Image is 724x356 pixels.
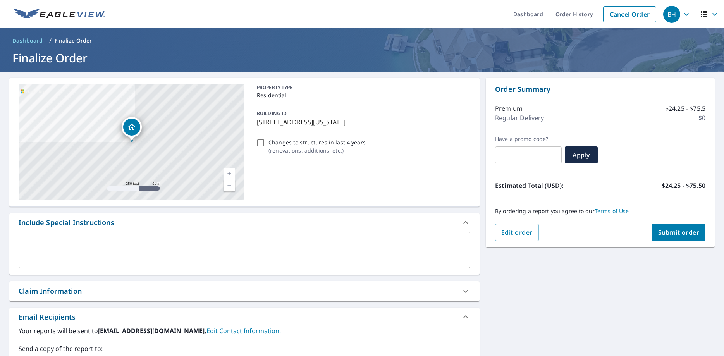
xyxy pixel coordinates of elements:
p: Finalize Order [55,37,92,45]
div: Include Special Instructions [9,213,480,232]
p: $0 [698,113,705,122]
div: Email Recipients [19,312,76,322]
label: Send a copy of the report to: [19,344,470,353]
label: Your reports will be sent to [19,326,470,335]
p: $24.25 - $75.5 [665,104,705,113]
p: Estimated Total (USD): [495,181,600,190]
p: Changes to structures in last 4 years [268,138,366,146]
a: Terms of Use [595,207,629,215]
b: [EMAIL_ADDRESS][DOMAIN_NAME]. [98,327,206,335]
span: Apply [571,151,592,159]
button: Apply [565,146,598,163]
span: Submit order [658,228,700,237]
p: Residential [257,91,467,99]
p: By ordering a report you agree to our [495,208,705,215]
a: Current Level 17, Zoom Out [224,179,235,191]
div: Claim Information [19,286,82,296]
a: Dashboard [9,34,46,47]
h1: Finalize Order [9,50,715,66]
div: Claim Information [9,281,480,301]
button: Edit order [495,224,539,241]
span: Dashboard [12,37,43,45]
img: EV Logo [14,9,105,20]
label: Have a promo code? [495,136,562,143]
a: Cancel Order [603,6,656,22]
div: Include Special Instructions [19,217,114,228]
p: ( renovations, additions, etc. ) [268,146,366,155]
span: Edit order [501,228,533,237]
p: Regular Delivery [495,113,544,122]
p: PROPERTY TYPE [257,84,467,91]
button: Submit order [652,224,706,241]
div: Dropped pin, building 1, Residential property, 3733 Ohio Ave Saint Louis, MO 63118 [122,117,142,141]
p: BUILDING ID [257,110,287,117]
div: Email Recipients [9,308,480,326]
a: Current Level 17, Zoom In [224,168,235,179]
nav: breadcrumb [9,34,715,47]
p: [STREET_ADDRESS][US_STATE] [257,117,467,127]
p: $24.25 - $75.50 [662,181,705,190]
p: Order Summary [495,84,705,95]
li: / [49,36,52,45]
div: BH [663,6,680,23]
a: EditContactInfo [206,327,281,335]
p: Premium [495,104,523,113]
